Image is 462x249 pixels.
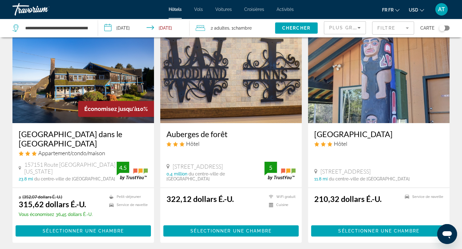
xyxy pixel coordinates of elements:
[19,150,148,156] div: Appartement 3 étoiles
[215,7,232,12] a: Voitures
[434,25,450,31] button: Toggle map
[314,140,443,147] div: Hôtel 3 étoiles
[277,7,294,12] a: Activités
[266,203,296,208] li: Cuisine
[16,227,151,233] a: Sélectionner une chambre
[163,227,299,233] a: Sélectionner une chambre
[19,212,93,217] p: 36,45 dollars É.-U.
[19,176,33,181] span: 23.8 mi
[106,203,148,208] li: Service de navette
[314,176,328,181] span: 11.8 mi
[329,24,361,31] mat-select: Trier par
[402,194,443,199] li: Service de navette
[308,23,450,123] img: Image de l'
[314,194,382,204] ins: 210,32 dollars É.-U.
[19,212,54,217] span: Vous économisez
[22,194,62,199] del: (352,07 dollars É.-U.)
[420,24,434,32] span: Carte
[106,194,148,199] li: Petit-déjeuner
[244,7,264,12] a: Croisières
[282,26,310,31] span: Chercher
[38,150,105,156] span: Appartement/condo/maison
[163,225,299,237] button: Sélectionner une chambre
[311,227,446,233] a: Sélectionner une chambre
[329,25,400,30] span: Plus grands économies
[117,164,129,171] div: 4.5
[98,19,190,37] button: Check-in date: May 17, 2026 Check-out date: May 18, 2026
[34,176,115,181] span: du centre-ville de [GEOGRAPHIC_DATA]
[194,7,203,12] a: Vols
[84,106,137,112] span: Économisez jusqu'à
[382,5,399,14] button: Changer de langue
[173,163,223,170] span: [STREET_ADDRESS]
[266,194,296,199] li: WiFi gratuit
[334,140,347,147] span: Hôtel
[24,161,117,175] span: 157151 Route [GEOGRAPHIC_DATA][US_STATE]
[160,23,302,123] img: Image de l'
[166,171,187,176] span: 0,4 million
[275,22,318,34] button: Chercher
[19,199,86,209] ins: 315,62 dollars É.-U.
[409,5,424,14] button: Changement de monnaie
[214,26,229,31] span: adultes
[311,225,446,237] button: Sélectionner une chambre
[382,7,394,12] span: fr fr
[12,23,154,123] img: Image de l'
[314,129,443,139] a: [GEOGRAPHIC_DATA]
[264,162,296,180] img: trustyou-badge.svg
[320,168,371,175] span: [STREET_ADDRESS]
[16,225,151,237] button: Sélectionner une chambre
[189,19,275,37] button: Travelers: 2 adults, 0 children
[43,228,124,233] span: Sélectionner une chambre
[166,140,296,147] div: Hôtel 3 étoiles
[190,228,271,233] span: Sélectionner une chambre
[438,6,445,12] span: AT
[409,7,418,12] span: USD
[372,21,414,35] button: Filtrer
[186,140,199,147] span: Hôtel
[166,194,234,204] ins: 322,12 dollars É.-U.
[264,164,277,171] div: 5
[117,162,148,180] img: trustyou-badge.svg
[19,194,21,199] span: a
[12,1,75,17] a: Travorium
[19,129,148,148] a: [GEOGRAPHIC_DATA] dans le [GEOGRAPHIC_DATA]
[229,24,252,32] span: , 1
[338,228,419,233] span: Sélectionner une chambre
[433,3,450,16] button: Menu utilisateur
[166,171,225,181] span: du centre-ville de [GEOGRAPHIC_DATA]
[78,101,154,117] div: 10%
[169,7,182,12] a: Hôtels
[329,176,410,181] span: du centre-ville de [GEOGRAPHIC_DATA]
[166,129,296,139] a: Auberges de forêt
[211,24,229,32] span: 2
[437,224,457,244] iframe: Bouton de lancement de la fenêtre de messagerie
[233,26,252,31] span: Chambre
